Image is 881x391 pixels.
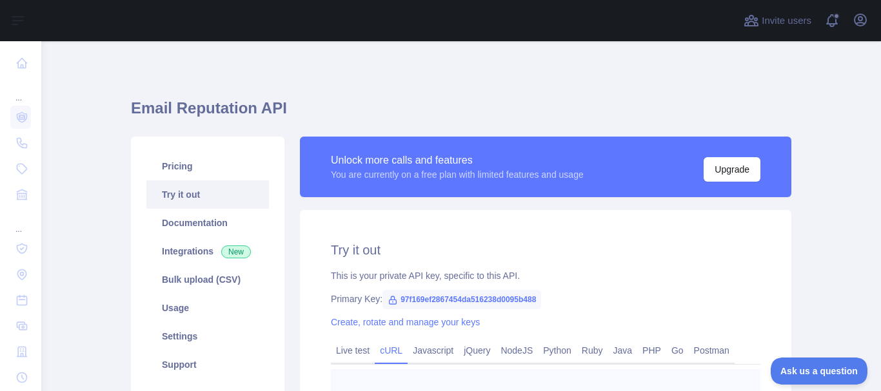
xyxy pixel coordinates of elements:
[10,209,31,234] div: ...
[495,340,538,361] a: NodeJS
[146,265,269,294] a: Bulk upload (CSV)
[221,245,251,258] span: New
[408,340,459,361] a: Javascript
[741,10,814,31] button: Invite users
[375,340,408,361] a: cURL
[331,269,760,282] div: This is your private API key, specific to this API.
[146,350,269,379] a: Support
[771,358,868,385] iframe: Toggle Customer Support
[146,294,269,322] a: Usage
[538,340,577,361] a: Python
[331,292,760,305] div: Primary Key:
[608,340,638,361] a: Java
[331,168,584,181] div: You are currently on a free plan with limited features and usage
[10,77,31,103] div: ...
[762,14,811,28] span: Invite users
[459,340,495,361] a: jQuery
[146,322,269,350] a: Settings
[146,237,269,265] a: Integrations New
[146,209,269,237] a: Documentation
[577,340,608,361] a: Ruby
[382,290,541,309] span: 97f169ef2867454da516238d0095b488
[689,340,735,361] a: Postman
[666,340,689,361] a: Go
[146,180,269,209] a: Try it out
[331,317,480,327] a: Create, rotate and manage your keys
[146,152,269,180] a: Pricing
[331,340,375,361] a: Live test
[331,241,760,259] h2: Try it out
[637,340,666,361] a: PHP
[331,153,584,168] div: Unlock more calls and features
[131,98,791,129] h1: Email Reputation API
[704,157,760,182] button: Upgrade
